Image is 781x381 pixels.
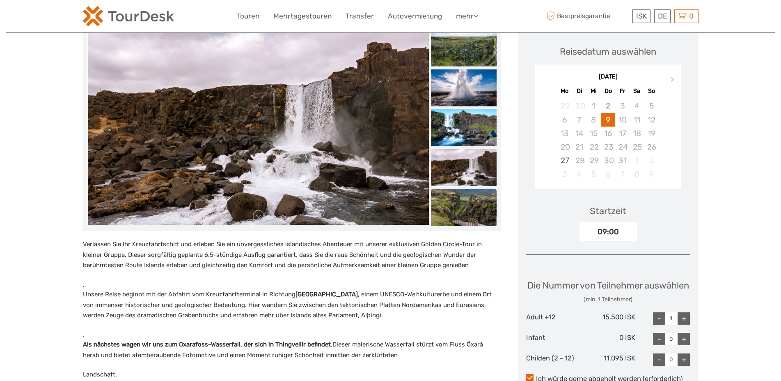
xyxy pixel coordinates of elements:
div: Not available Mittwoch, 15. Oktober 2025 [586,127,601,140]
button: Next Month [667,75,680,88]
span: 0 [688,12,695,20]
div: month 2025-10 [538,99,678,181]
button: Open LiveChat chat widget [94,13,104,23]
div: Not available Sonntag, 2. November 2025 [644,154,658,167]
div: Sa [630,85,644,97]
div: Choose Donnerstag, 9. Oktober 2025 [601,113,615,127]
div: Startzeit [590,205,626,217]
div: 11.095 ISK [581,353,635,366]
div: Not available Mittwoch, 8. Oktober 2025 [586,113,601,127]
a: mehr [456,10,478,22]
div: 09:00 [579,222,637,241]
div: Not available Donnerstag, 2. Oktober 2025 [601,99,615,113]
div: Mi [586,85,601,97]
div: Not available Mittwoch, 5. November 2025 [586,167,601,181]
div: + [678,333,690,345]
div: Not available Montag, 20. Oktober 2025 [557,140,572,154]
p: Unsere Reise beginnt mit der Abfahrt vom Kreuzfahrtterminal in Richtung , einem UNESCO-Weltkultur... [83,289,501,321]
div: Not available Freitag, 3. Oktober 2025 [615,99,630,113]
a: Transfer [346,10,374,22]
img: e1c3a1e3e23a4d65afb094a1651c67ac_slider_thumbnail.jpeg [431,69,497,106]
p: Dieser malerische Wasserfall stürzt vom Fluss Öxará herab und bietet atemberaubende Fotomotive un... [83,339,501,360]
div: Not available Samstag, 8. November 2025 [630,167,644,181]
p: Verlassen Sie Ihr Kreuzfahrtschiff und erleben Sie ein unvergessliches isländisches Abenteuer mit... [83,239,501,271]
p: We're away right now. Please check back later! [11,14,93,21]
div: 15.500 ISK [581,312,635,325]
div: (min. 1 Teilnehmer) [527,296,689,304]
div: Adult +12 [526,312,581,325]
div: - [653,333,665,345]
div: Childen (2 - 12) [526,353,581,366]
div: 0 ISK [581,333,635,345]
div: Fr [615,85,630,97]
div: Not available Sonntag, 9. November 2025 [644,167,658,181]
div: Not available Sonntag, 12. Oktober 2025 [644,113,658,127]
div: Not available Dienstag, 28. Oktober 2025 [572,154,586,167]
div: Not available Freitag, 17. Oktober 2025 [615,127,630,140]
div: Not available Freitag, 7. November 2025 [615,167,630,181]
div: - [653,312,665,325]
img: 24ac419c8f6c41da8ea5b37e3d637dda.png [431,149,497,186]
img: 81bb23ec7ef14edd961783ea8983fca3_slider_thumbnail.jpeg [431,30,497,67]
div: Not available Donnerstag, 30. Oktober 2025 [601,154,615,167]
div: Not available Freitag, 24. Oktober 2025 [615,140,630,154]
div: Not available Samstag, 1. November 2025 [630,154,644,167]
div: Not available Montag, 29. September 2025 [557,99,572,113]
div: Not available Dienstag, 30. September 2025 [572,99,586,113]
div: Not available Sonntag, 5. Oktober 2025 [644,99,658,113]
div: Not available Sonntag, 19. Oktober 2025 [644,127,658,140]
div: Not available Mittwoch, 1. Oktober 2025 [586,99,601,113]
div: Mo [557,85,572,97]
div: Not available Freitag, 31. Oktober 2025 [615,154,630,167]
div: Not available Montag, 6. Oktober 2025 [557,113,572,127]
a: Mehrtagestouren [273,10,332,22]
div: Not available Dienstag, 14. Oktober 2025 [572,127,586,140]
img: 120-15d4194f-c635-41b9-a512-a3cb382bfb57_logo_small.png [83,6,174,26]
a: Autovermietung [388,10,442,22]
div: Not available Mittwoch, 29. Oktober 2025 [586,154,601,167]
div: Do [601,85,615,97]
div: Not available Montag, 3. November 2025 [557,167,572,181]
div: Not available Samstag, 11. Oktober 2025 [630,113,644,127]
div: Not available Sonntag, 26. Oktober 2025 [644,140,658,154]
div: + [678,353,690,366]
div: Choose Montag, 27. Oktober 2025 [557,154,572,167]
div: Di [572,85,586,97]
div: Not available Dienstag, 7. Oktober 2025 [572,113,586,127]
img: 24ac419c8f6c41da8ea5b37e3d637dda_main_slider.png [87,32,429,225]
div: Not available Samstag, 25. Oktober 2025 [630,140,644,154]
div: Not available Donnerstag, 6. November 2025 [601,167,615,181]
img: 9711438089d04dd39a51befe0dbceb86.png [431,109,497,146]
div: [DATE] [535,73,681,81]
div: Not available Montag, 13. Oktober 2025 [557,127,572,140]
div: DE [654,9,671,23]
div: Not available Donnerstag, 23. Oktober 2025 [601,140,615,154]
strong: [GEOGRAPHIC_DATA] [295,291,358,298]
div: + [678,312,690,325]
div: - [653,353,665,366]
div: Not available Donnerstag, 16. Oktober 2025 [601,127,615,140]
img: 2eeb1403b6784438a67e6284c238afae.png [431,189,497,226]
span: ISK [636,12,647,20]
div: So [644,85,658,97]
div: Not available Mittwoch, 22. Oktober 2025 [586,140,601,154]
div: Not available Freitag, 10. Oktober 2025 [615,113,630,127]
a: Touren [237,10,259,22]
div: Infant [526,333,581,345]
div: Reisedatum auswählen [560,45,656,58]
div: Die Nummer von Teilnehmer auswählen [527,279,689,303]
span: Bestpreisgarantie [545,9,630,23]
div: Not available Samstag, 4. Oktober 2025 [630,99,644,113]
div: Not available Dienstag, 4. November 2025 [572,167,586,181]
div: Not available Samstag, 18. Oktober 2025 [630,127,644,140]
strong: Als nächstes wagen wir uns zum Oxarafoss-Wasserfall, der sich in Thingvellir befindet. [83,341,332,348]
div: Not available Dienstag, 21. Oktober 2025 [572,140,586,154]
